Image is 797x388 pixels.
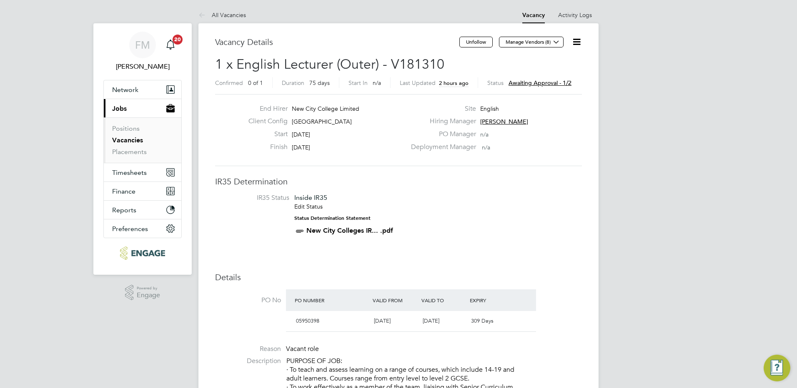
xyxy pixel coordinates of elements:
h3: Details [215,272,582,283]
label: End Hirer [242,104,288,113]
span: 309 Days [471,317,494,324]
button: Network [104,80,181,99]
label: Client Config [242,117,288,126]
label: Hiring Manager [406,117,476,126]
label: Site [406,104,476,113]
div: Jobs [104,117,181,163]
span: Preferences [112,225,148,233]
span: Reports [112,206,136,214]
a: New City Colleges IR... .pdf [306,226,393,234]
span: Inside IR35 [294,194,327,201]
button: Finance [104,182,181,200]
label: Start [242,130,288,139]
img: ncclondon-logo-retina.png [120,246,165,260]
a: Edit Status [294,203,323,210]
span: Fiona Matthews [103,62,182,72]
span: [DATE] [374,317,391,324]
span: Timesheets [112,169,147,177]
span: 75 days [309,79,330,87]
button: Unfollow [459,37,493,47]
span: [PERSON_NAME] [480,118,528,125]
label: Duration [282,79,304,87]
button: Reports [104,201,181,219]
a: Placements [112,148,147,156]
a: FM[PERSON_NAME] [103,32,182,72]
a: Powered byEngage [125,285,160,301]
label: Confirmed [215,79,243,87]
div: PO Number [293,293,371,308]
span: n/a [480,131,489,138]
span: FM [135,40,150,50]
span: 1 x English Lecturer (Outer) - V181310 [215,56,444,72]
button: Preferences [104,219,181,238]
span: Vacant role [286,345,319,353]
span: Jobs [112,104,127,112]
a: Vacancy [522,12,545,19]
span: Finance [112,187,135,195]
div: Valid To [419,293,468,308]
span: n/a [373,79,381,87]
span: Engage [137,292,160,299]
a: 20 [162,32,179,58]
span: [GEOGRAPHIC_DATA] [292,118,352,125]
a: All Vacancies [198,11,246,19]
label: PO Manager [406,130,476,139]
span: 2 hours ago [439,80,469,87]
span: [DATE] [292,144,310,151]
div: Expiry [468,293,516,308]
label: Start In [348,79,368,87]
strong: Status Determination Statement [294,215,371,221]
span: 0 of 1 [248,79,263,87]
label: PO No [215,296,281,305]
span: New City College Limited [292,105,359,112]
a: Activity Logs [558,11,592,19]
label: Last Updated [400,79,436,87]
label: Status [487,79,504,87]
span: n/a [482,144,490,151]
span: [DATE] [292,131,310,138]
span: English [480,105,499,112]
label: Reason [215,345,281,353]
a: Vacancies [112,136,143,144]
label: Finish [242,143,288,152]
span: Awaiting approval - 1/2 [509,79,571,87]
span: Powered by [137,285,160,292]
h3: IR35 Determination [215,176,582,187]
nav: Main navigation [93,23,192,275]
label: IR35 Status [223,194,289,202]
a: Go to home page [103,246,182,260]
label: Description [215,357,281,366]
button: Timesheets [104,163,181,182]
h3: Vacancy Details [215,37,459,47]
button: Jobs [104,99,181,117]
span: [DATE] [423,317,439,324]
div: Valid From [371,293,419,308]
button: Engage Resource Center [764,355,790,381]
span: 20 [173,35,183,45]
span: Network [112,86,138,94]
button: Manage Vendors (8) [499,37,564,47]
a: Positions [112,124,140,132]
label: Deployment Manager [406,143,476,152]
span: 05950398 [296,317,319,324]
